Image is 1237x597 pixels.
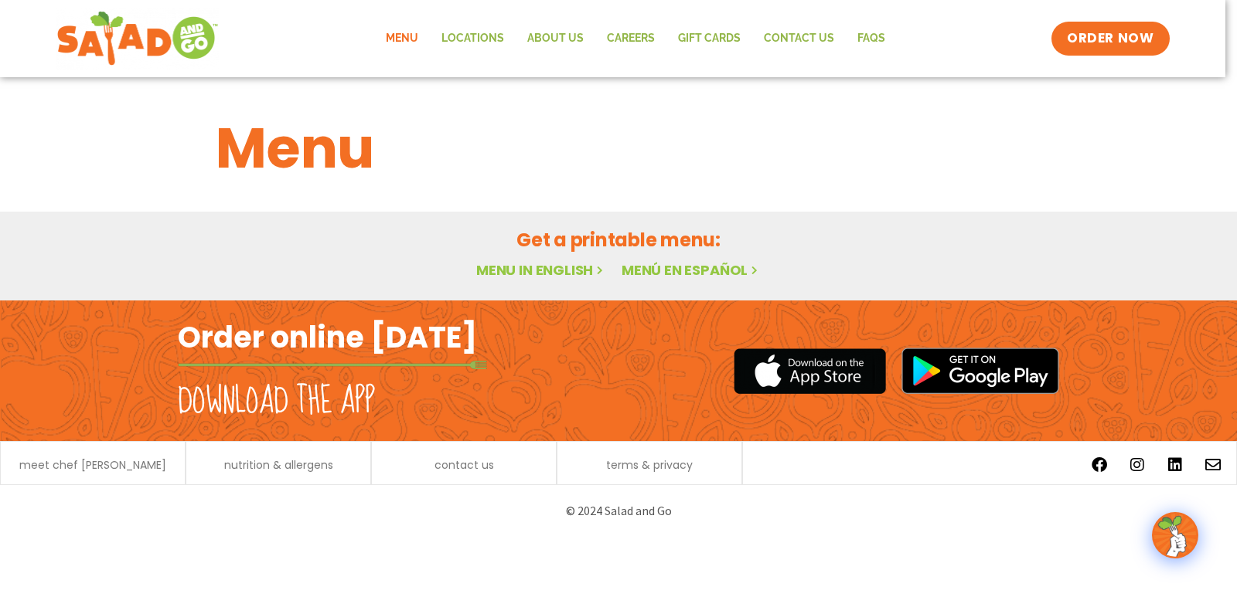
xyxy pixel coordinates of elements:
a: FAQs [846,21,897,56]
img: appstore [734,346,886,396]
a: Menu [374,21,430,56]
a: ORDER NOW [1051,22,1169,56]
h2: Download the app [178,380,375,423]
a: meet chef [PERSON_NAME] [19,460,166,470]
p: © 2024 Salad and Go [186,500,1051,521]
a: Contact Us [752,21,846,56]
a: Menú en español [622,260,761,280]
nav: Menu [374,21,897,56]
img: google_play [901,348,1059,394]
a: About Us [516,21,595,56]
a: nutrition & allergens [224,460,333,470]
img: fork [178,361,487,369]
a: terms & privacy [606,460,693,470]
h1: Menu [216,107,1021,190]
a: Careers [595,21,666,56]
a: Menu in English [476,260,606,280]
h2: Get a printable menu: [216,226,1021,253]
img: wpChatIcon [1154,514,1197,557]
h2: Order online [DATE] [178,318,477,356]
img: new-SAG-logo-768×292 [56,8,220,70]
span: ORDER NOW [1067,29,1154,48]
a: GIFT CARDS [666,21,752,56]
a: contact us [434,460,494,470]
a: Locations [430,21,516,56]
